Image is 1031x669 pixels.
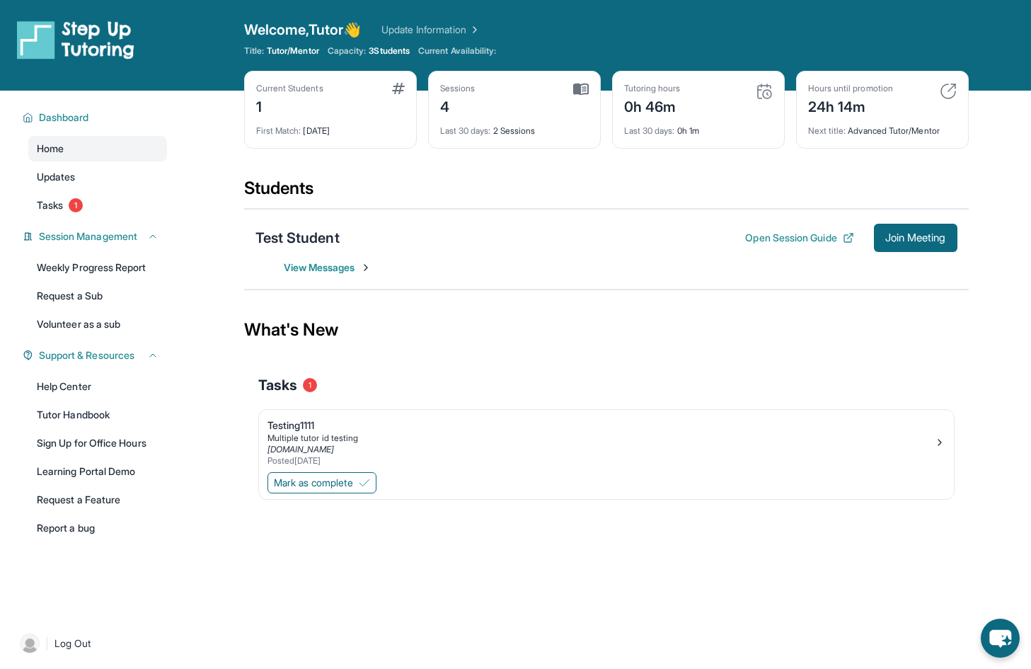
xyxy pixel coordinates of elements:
[328,45,367,57] span: Capacity:
[940,83,957,100] img: card
[267,472,376,493] button: Mark as complete
[256,83,323,94] div: Current Students
[28,402,167,428] a: Tutor Handbook
[885,234,946,242] span: Join Meeting
[440,94,476,117] div: 4
[37,142,64,156] span: Home
[466,23,480,37] img: Chevron Right
[28,374,167,399] a: Help Center
[256,94,323,117] div: 1
[33,229,159,244] button: Session Management
[28,459,167,484] a: Learning Portal Demo
[808,83,893,94] div: Hours until promotion
[624,125,675,136] span: Last 30 days :
[33,348,159,362] button: Support & Resources
[39,348,134,362] span: Support & Resources
[37,170,76,184] span: Updates
[440,125,491,136] span: Last 30 days :
[267,433,934,444] div: Multiple tutor id testing
[28,136,167,161] a: Home
[14,628,167,659] a: |Log Out
[256,117,405,137] div: [DATE]
[808,94,893,117] div: 24h 14m
[244,177,969,208] div: Students
[573,83,589,96] img: card
[267,455,934,467] div: Posted [DATE]
[39,229,137,244] span: Session Management
[28,430,167,456] a: Sign Up for Office Hours
[360,262,371,273] img: Chevron-Right
[745,231,853,245] button: Open Session Guide
[255,228,340,248] div: Test Student
[39,110,89,125] span: Dashboard
[20,634,40,653] img: user-img
[418,45,496,57] span: Current Availability:
[284,261,372,275] span: View Messages
[244,20,362,40] span: Welcome, Tutor 👋
[624,117,773,137] div: 0h 1m
[17,20,134,59] img: logo
[440,117,589,137] div: 2 Sessions
[244,299,969,361] div: What's New
[258,375,297,395] span: Tasks
[624,83,681,94] div: Tutoring hours
[28,487,167,513] a: Request a Feature
[244,45,264,57] span: Title:
[28,515,167,541] a: Report a bug
[259,410,954,469] a: Testing1111Multiple tutor id testing[DOMAIN_NAME]Posted[DATE]
[28,164,167,190] a: Updates
[808,117,957,137] div: Advanced Tutor/Mentor
[381,23,480,37] a: Update Information
[28,193,167,218] a: Tasks1
[256,125,301,136] span: First Match :
[28,255,167,280] a: Weekly Progress Report
[440,83,476,94] div: Sessions
[303,378,317,392] span: 1
[981,619,1020,658] button: chat-button
[28,283,167,309] a: Request a Sub
[624,94,681,117] div: 0h 46m
[33,110,159,125] button: Dashboard
[37,198,63,212] span: Tasks
[874,224,957,252] button: Join Meeting
[392,83,405,94] img: card
[69,198,83,212] span: 1
[808,125,846,136] span: Next title :
[28,311,167,337] a: Volunteer as a sub
[369,45,410,57] span: 3 Students
[267,418,934,433] div: Testing1111
[359,477,370,488] img: Mark as complete
[54,636,91,651] span: Log Out
[45,635,49,652] span: |
[756,83,773,100] img: card
[267,45,319,57] span: Tutor/Mentor
[274,476,353,490] span: Mark as complete
[267,444,335,454] a: [DOMAIN_NAME]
